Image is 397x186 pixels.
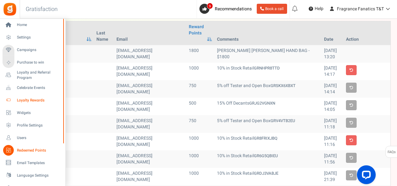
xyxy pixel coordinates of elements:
[114,63,186,80] td: [EMAIL_ADDRESS][DOMAIN_NAME]
[114,21,186,45] th: Email
[271,83,296,89] strong: GRSKX6XBXT
[186,98,215,115] td: 500
[215,6,252,12] span: Recommendations
[322,115,343,133] td: [DATE] 11:18
[3,70,63,80] a: Loyalty and Referral Program
[214,150,322,168] td: 10% in Stock Retail
[254,65,280,71] strong: GRNHPR8TTD
[322,133,343,150] td: [DATE] 11:16
[306,4,326,14] a: Help
[3,32,63,43] a: Settings
[3,2,17,16] img: Gratisfaction
[186,80,215,98] td: 750
[257,4,287,14] a: Book a call
[387,146,396,158] span: FAQs
[17,47,61,53] span: Campaigns
[322,98,343,115] td: [DATE] 14:05
[214,98,322,115] td: 15% Off Decants
[349,68,353,72] i: Delete coupon and restore points
[343,21,390,45] th: Action
[207,3,213,9] span: 9
[214,63,322,80] td: 10% in Stock Retail
[114,168,186,185] td: [EMAIL_ADDRESS][DOMAIN_NAME]
[17,160,61,166] span: Email Templates
[94,21,114,45] th: Last Name
[17,123,61,128] span: Profile Settings
[322,150,343,168] td: [DATE] 11:56
[186,45,215,63] td: 1800
[254,135,277,141] strong: GR8FRIXJBQ
[349,121,353,125] i: User already used the coupon
[199,4,254,14] a: 9 Recommendations
[3,82,63,93] a: Celebrate Events
[3,158,63,168] a: Email Templates
[186,150,215,168] td: 1000
[114,80,186,98] td: [EMAIL_ADDRESS][DOMAIN_NAME]
[17,60,61,65] span: Purchase to win
[254,153,278,159] strong: GR6G5QBIEU
[337,6,384,12] span: Fragrance Fanatics T&T
[19,3,64,16] h3: Gratisfaction
[249,100,275,106] strong: GRJG2VGNXN
[3,45,63,55] a: Campaigns
[114,133,186,150] td: [EMAIL_ADDRESS][DOMAIN_NAME]
[186,168,215,185] td: 1000
[114,150,186,168] td: [EMAIL_ADDRESS][DOMAIN_NAME]
[17,85,61,90] span: Celebrate Events
[17,135,61,141] span: Users
[322,63,343,80] td: [DATE] 14:17
[186,133,215,150] td: 1000
[3,95,63,106] a: Loyalty Rewards
[214,133,322,150] td: 10% in Stock Retail
[17,22,61,28] span: Home
[3,107,63,118] a: Widgets
[322,21,343,45] th: Date
[186,63,215,80] td: 1000
[214,115,322,133] td: 5% off Tester and Open Box
[17,35,61,40] span: Settings
[322,45,343,63] td: [DATE] 13:20
[114,45,186,63] td: [EMAIL_ADDRESS][DOMAIN_NAME]
[349,156,353,160] i: User already used the coupon
[313,6,323,12] span: Help
[186,115,215,133] td: 750
[17,70,63,80] span: Loyalty and Referral Program
[214,80,322,98] td: 5% off Tester and Open Box
[114,115,186,133] td: [EMAIL_ADDRESS][DOMAIN_NAME]
[17,98,61,103] span: Loyalty Rewards
[3,57,63,68] a: Purchase to win
[254,170,278,176] strong: GRDJ3VABJE
[3,132,63,143] a: Users
[3,170,63,181] a: Language Settings
[189,24,212,36] a: Reward Points
[3,145,63,156] a: Redeemed Points
[3,20,63,30] a: Home
[349,138,353,142] i: Delete coupon and restore points
[17,148,61,153] span: Redeemed Points
[114,98,186,115] td: [EMAIL_ADDRESS][DOMAIN_NAME]
[17,110,61,116] span: Widgets
[349,173,353,177] i: User already used the coupon
[3,120,63,131] a: Profile Settings
[322,168,343,185] td: [DATE] 21:39
[214,21,322,45] th: Comments
[322,80,343,98] td: [DATE] 14:14
[17,173,61,178] span: Language Settings
[214,168,322,185] td: 10% in Stock Retail
[349,103,353,107] i: User already used the coupon
[214,45,322,63] td: [PERSON_NAME] [PERSON_NAME] HAND BAG - $1800
[271,118,295,124] strong: GRV4VTB2EU
[349,86,353,90] i: User already used the coupon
